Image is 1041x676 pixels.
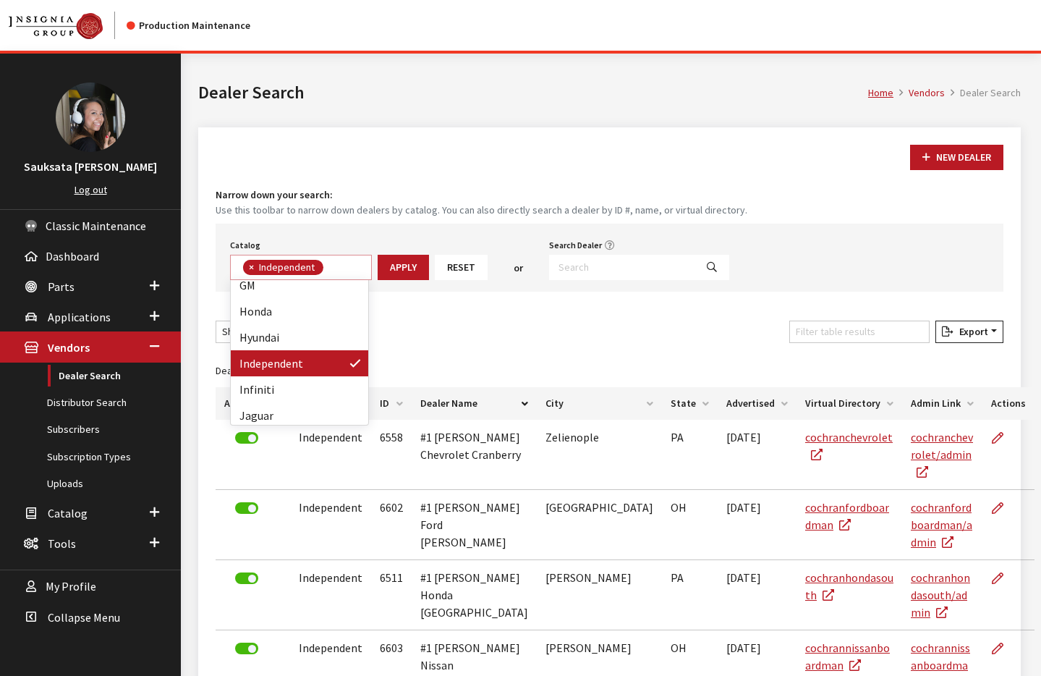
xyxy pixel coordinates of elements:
[911,570,970,620] a: cochranhondasouth/admin
[235,573,258,584] label: Deactivate Dealer
[216,203,1003,218] small: Use this toolbar to narrow down dealers by catalog. You can also directly search a dealer by ID #...
[991,420,1016,456] a: Edit Dealer
[893,85,945,101] li: Vendors
[46,219,146,233] span: Classic Maintenance
[290,490,371,560] td: Independent
[412,560,537,630] td: #1 [PERSON_NAME] Honda [GEOGRAPHIC_DATA]
[371,490,412,560] td: 6602
[412,420,537,490] td: #1 [PERSON_NAME] Chevrolet Cranberry
[662,490,718,560] td: OH
[789,321,930,343] input: Filter table results
[805,570,893,602] a: cochranhondasouth
[514,261,523,276] span: or
[662,387,718,420] th: State: activate to sort column ascending
[991,630,1016,667] a: Edit Dealer
[868,86,893,99] a: Home
[549,255,695,280] input: Search
[48,341,90,355] span: Vendors
[718,420,796,490] td: [DATE]
[216,187,1003,203] h4: Narrow down your search:
[216,355,1034,387] caption: Dealer search results:
[796,387,902,420] th: Virtual Directory: activate to sort column ascending
[48,536,76,551] span: Tools
[910,145,1003,170] button: New Dealer
[231,324,368,350] li: Hyundai
[371,420,412,490] td: 6558
[9,12,127,39] a: Insignia Group logo
[537,490,662,560] td: [GEOGRAPHIC_DATA]
[231,350,368,376] li: Independent
[231,298,368,324] li: Honda
[327,262,335,275] textarea: Search
[75,183,107,196] a: Log out
[537,387,662,420] th: City: activate to sort column ascending
[718,490,796,560] td: [DATE]
[945,85,1021,101] li: Dealer Search
[805,500,889,532] a: cochranfordboardman
[48,279,75,294] span: Parts
[249,261,254,274] span: ×
[290,420,371,490] td: Independent
[805,641,890,672] a: cochrannissanboardman
[991,490,1016,526] a: Edit Dealer
[805,430,893,462] a: cochranchevrolet
[258,261,318,274] span: Independent
[953,325,988,338] span: Export
[371,387,412,420] th: ID: activate to sort column ascending
[46,249,99,263] span: Dashboard
[935,321,1003,343] button: Export
[48,610,120,625] span: Collapse Menu
[435,255,488,280] button: Reset
[230,255,372,280] span: Select
[56,83,125,152] img: Sauksata Ozment
[412,387,537,420] th: Dealer Name: activate to sort column descending
[216,387,290,420] th: Activated: activate to sort column ascending
[46,580,96,594] span: My Profile
[48,310,111,324] span: Applications
[537,420,662,490] td: Zelienople
[718,387,796,420] th: Advertised: activate to sort column ascending
[235,502,258,514] label: Deactivate Dealer
[662,560,718,630] td: PA
[230,239,260,252] label: Catalog
[235,432,258,444] label: Deactivate Dealer
[549,239,602,252] label: Search Dealer
[902,387,982,420] th: Admin Link: activate to sort column ascending
[231,402,368,428] li: Jaguar
[231,376,368,402] li: Infiniti
[911,500,972,549] a: cochranfordboardman/admin
[991,560,1016,596] a: Edit Dealer
[378,255,429,280] button: Apply
[412,490,537,560] td: #1 [PERSON_NAME] Ford [PERSON_NAME]
[198,80,868,106] h1: Dealer Search
[290,560,371,630] td: Independent
[235,643,258,654] label: Deactivate Dealer
[231,272,368,298] li: GM
[48,506,88,520] span: Catalog
[694,255,729,280] button: Search
[371,560,412,630] td: 6511
[537,560,662,630] td: [PERSON_NAME]
[243,260,258,275] button: Remove item
[718,560,796,630] td: [DATE]
[9,13,103,39] img: Catalog Maintenance
[243,260,323,275] li: Independent
[982,387,1034,420] th: Actions
[14,158,166,175] h3: Sauksata [PERSON_NAME]
[127,18,250,33] div: Production Maintenance
[911,430,973,479] a: cochranchevrolet/admin
[662,420,718,490] td: PA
